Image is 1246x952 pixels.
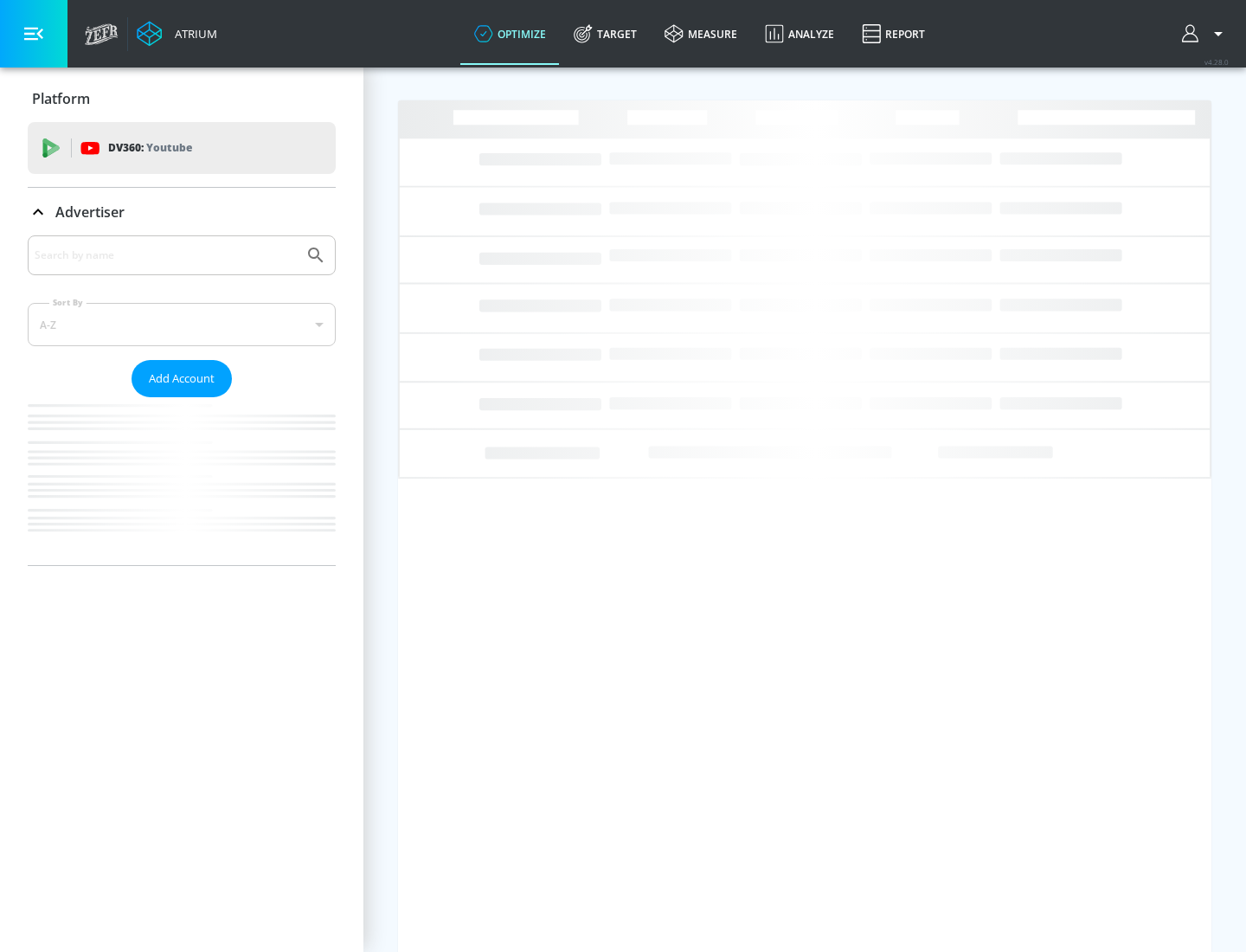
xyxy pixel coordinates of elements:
div: Platform [28,74,336,123]
a: measure [651,3,751,65]
button: Add Account [132,360,232,397]
nav: list of Advertiser [28,397,336,565]
div: Advertiser [28,188,336,236]
a: optimize [460,3,560,65]
div: Atrium [168,26,217,42]
div: DV360: Youtube [28,122,336,174]
span: v 4.28.0 [1204,57,1229,67]
div: A-Z [28,303,336,346]
label: Sort By [49,297,87,308]
p: Youtube [146,138,192,157]
div: Advertiser [28,235,336,565]
p: DV360: [108,138,192,158]
input: Search by name [35,244,297,267]
p: Platform [32,89,90,108]
a: Atrium [137,21,217,47]
span: Add Account [149,369,215,389]
a: Target [560,3,651,65]
p: Advertiser [55,203,125,222]
a: Analyze [751,3,848,65]
a: Report [848,3,939,65]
